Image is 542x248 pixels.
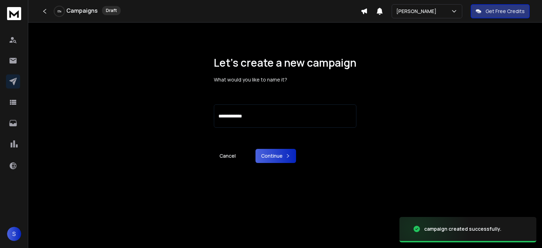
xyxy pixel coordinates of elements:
img: logo [7,7,21,20]
p: 0 % [58,9,61,13]
button: S [7,227,21,241]
p: Get Free Credits [486,8,525,15]
button: Continue [255,149,296,163]
div: campaign created successfully. [424,225,501,232]
p: What would you like to name it? [214,76,356,83]
a: Cancel [214,149,241,163]
button: Get Free Credits [471,4,530,18]
h1: Let’s create a new campaign [214,56,356,69]
p: [PERSON_NAME] [396,8,439,15]
h1: Campaigns [66,6,98,15]
div: Draft [102,6,121,15]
